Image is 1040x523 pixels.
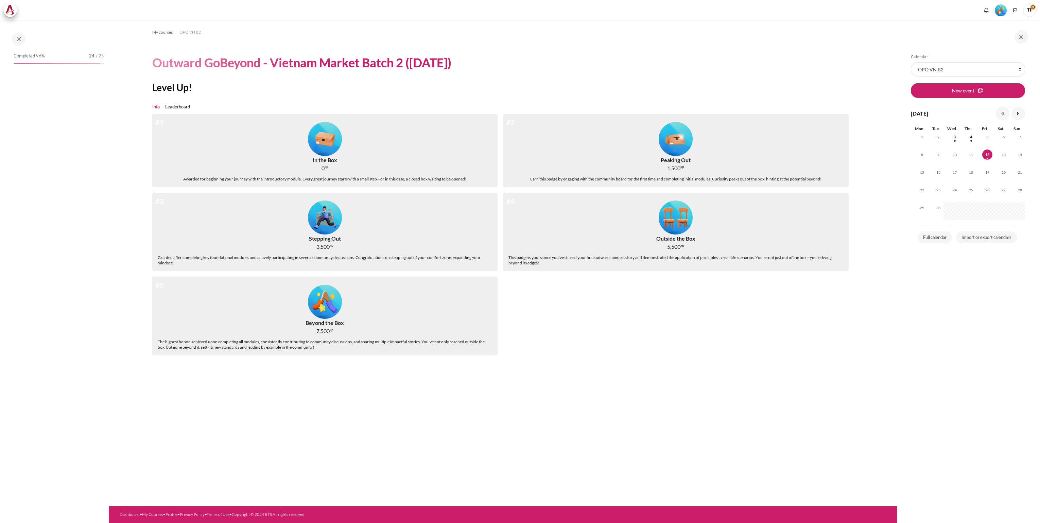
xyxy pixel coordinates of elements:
a: Dashboard [120,512,140,517]
div: #5 [156,280,164,290]
div: In the Box [313,156,337,164]
a: Terms of Use [207,512,229,517]
button: New event [911,83,1025,98]
a: Thursday, 4 September events [966,135,976,139]
img: Level #5 [308,285,342,319]
span: Fri [982,126,987,131]
span: Tue [932,126,939,131]
span: 11 [966,150,976,160]
span: Mon [915,126,923,131]
a: My Courses [142,512,163,517]
span: 27 [999,185,1009,195]
span: xp [680,165,684,168]
a: Copyright © 2024 BTS All rights reserved [232,512,305,517]
h5: Calendar [911,54,1025,59]
span: Sun [1013,126,1020,131]
div: Level #1 [308,119,342,156]
div: Awarded for beginning your journey with the introductory module. Every great journey starts with ... [183,176,466,182]
span: 28 [1015,185,1025,195]
span: 25 [966,185,976,195]
div: Level #3 [308,198,342,235]
img: Level #2 [659,122,693,156]
span: OPO VN B2 [179,29,201,35]
span: 14 [1015,150,1025,160]
span: 10 [950,150,960,160]
span: 0 [322,164,325,172]
span: 5,500 [667,243,680,251]
div: Stepping Out [309,234,341,243]
span: 15 [917,167,927,177]
span: 7 [1015,132,1025,142]
span: 26 [982,185,992,195]
img: Level #3 [308,201,342,234]
a: Profile [166,512,177,517]
span: 30 [933,203,943,213]
span: 18 [966,167,976,177]
h4: [DATE] [911,109,928,118]
span: 24 [950,185,960,195]
img: Level #1 [308,122,342,156]
span: New event [952,87,974,94]
div: Level #5 [308,282,342,319]
span: 3 [950,132,960,142]
div: Beyond the Box [306,319,344,327]
td: Today [976,150,992,167]
span: 12 [982,150,992,160]
span: 23 [933,185,943,195]
span: 29 [917,203,927,213]
span: 3,500 [316,243,330,251]
span: My courses [152,29,173,35]
h1: Outward GoBeyond - Vietnam Market Batch 2 ([DATE]) [152,55,451,71]
span: 24 [89,53,94,59]
div: Level #4 [659,198,693,235]
div: The highest honor, achieved upon completing all modules, consistently contributing to community d... [158,339,492,350]
div: This badge is yours once you've shared your first outward mindset story and demonstrated the appl... [508,255,843,266]
h2: Level Up! [152,81,854,93]
button: Languages [1010,5,1020,15]
a: Today Friday, 12 September [982,153,992,157]
section: Content [109,20,897,371]
span: 19 [982,167,992,177]
div: 96% [14,63,100,64]
nav: Navigation bar [152,27,854,38]
a: Privacy Policy [180,512,205,517]
span: 22 [917,185,927,195]
span: TP [1023,3,1037,17]
a: OPO VN B2 [179,28,201,36]
img: Architeck [5,5,15,15]
span: 17 [950,167,960,177]
a: Full calendar [918,231,952,244]
div: Outside the Box [656,234,695,243]
span: Thu [965,126,972,131]
span: 6 [999,132,1009,142]
a: Leaderboard [165,104,190,110]
span: 16 [933,167,943,177]
a: User menu [1023,3,1037,17]
div: #1 [156,117,164,127]
span: 21 [1015,167,1025,177]
img: Level #5 [995,4,1007,16]
div: Earn this badge by engaging with the community board for the first time and completing initial mo... [530,176,821,182]
div: Level #2 [659,119,693,156]
span: 1 [917,132,927,142]
div: Show notification window with no new notifications [981,5,991,15]
div: #4 [506,196,515,206]
span: 2 [933,132,943,142]
span: xp [330,244,333,247]
a: Info [152,104,160,110]
span: 20 [999,167,1009,177]
div: #2 [506,117,515,127]
span: 7,500 [316,327,330,335]
span: / 25 [96,53,104,59]
section: Blocks [911,54,1025,245]
a: Import or export calendars [956,231,1017,244]
span: 8 [917,150,927,160]
div: Peaking Out [661,156,691,164]
span: 13 [999,150,1009,160]
a: Level #5 [992,4,1009,16]
a: Architeck Architeck [3,3,20,17]
span: 9 [933,150,943,160]
img: Level #4 [659,201,693,234]
span: xp [330,329,333,331]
